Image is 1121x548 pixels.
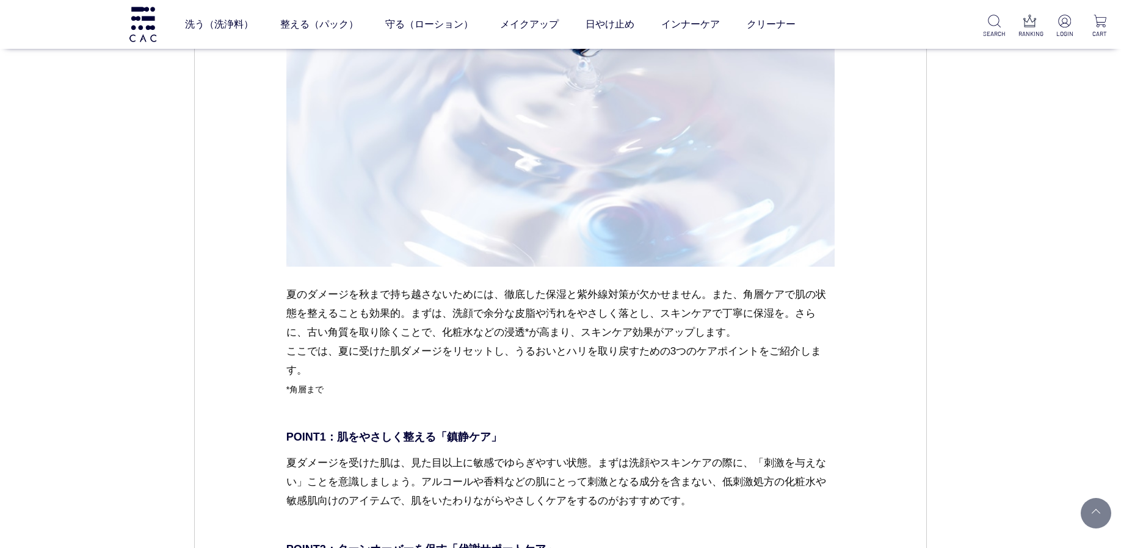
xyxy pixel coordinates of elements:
a: SEARCH [983,15,1006,38]
a: 整える（パック） [280,7,358,41]
p: SEARCH [983,29,1006,38]
a: CART [1089,15,1111,38]
a: LOGIN [1053,15,1076,38]
p: POINT1：肌をやさしく整える「鎮静ケア」 [286,429,835,445]
a: 守る（ローション） [385,7,473,41]
img: logo [128,7,158,41]
a: RANKING [1018,15,1041,38]
p: 夏ダメージを受けた肌は、見た目以上に敏感でゆらぎやすい状態。まずは洗顔やスキンケアの際に、「刺激を与えない」ことを意識しましょう。アルコールや香料などの肌にとって刺激となる成分を含まない、低刺激... [286,453,835,530]
p: LOGIN [1053,29,1076,38]
span: *角層まで [286,385,324,394]
p: RANKING [1018,29,1041,38]
p: CART [1089,29,1111,38]
a: クリーナー [747,7,796,41]
a: インナーケア [661,7,720,41]
a: 日やけ止め [586,7,634,41]
a: メイクアップ [500,7,559,41]
a: 洗う（洗浄料） [185,7,253,41]
p: 夏のダメージを秋まで持ち越さないためには、徹底した保湿と紫外線対策が欠かせません。また、角層ケアで肌の状態を整えることも効果的。まずは、洗顔で余分な皮脂や汚れをやさしく落とし、スキンケアで丁寧に... [286,285,835,418]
